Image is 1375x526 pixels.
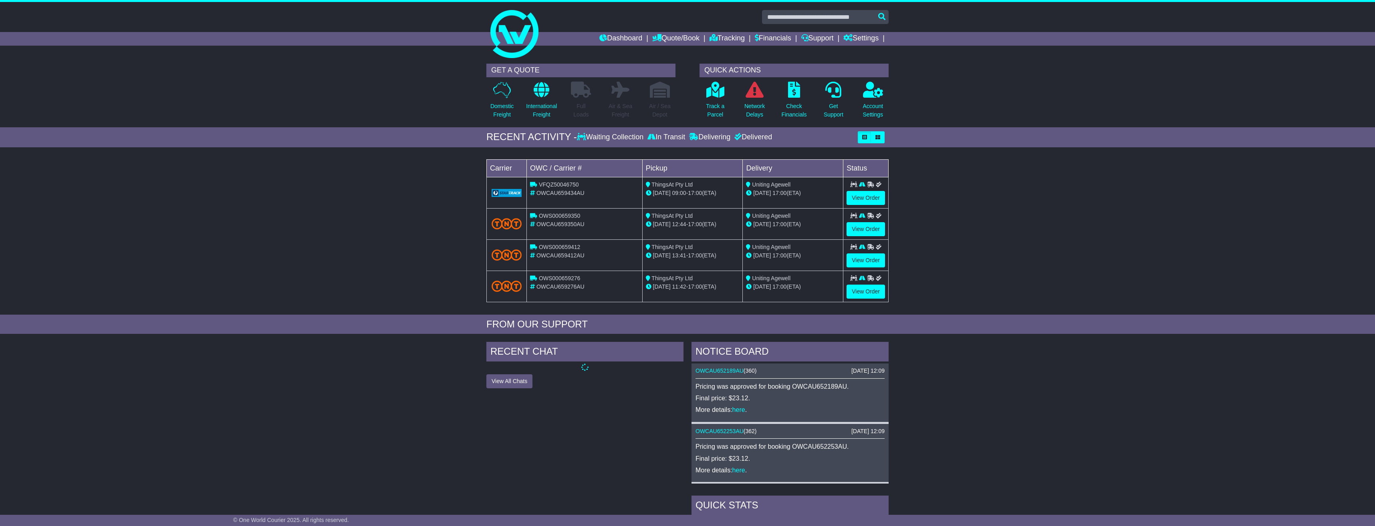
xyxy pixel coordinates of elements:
span: OWCAU659350AU [536,221,585,227]
div: ( ) [696,367,885,374]
span: OWCAU659276AU [536,283,585,290]
p: Pricing was approved for booking OWCAU652253AU. [696,443,885,450]
span: 13:41 [672,252,686,259]
p: Network Delays [744,102,765,119]
a: DomesticFreight [490,81,514,123]
a: Settings [843,32,879,46]
div: (ETA) [746,283,840,291]
div: Waiting Collection [577,133,645,142]
p: Air / Sea Depot [649,102,671,119]
span: 17:00 [688,190,702,196]
span: Uniting Agewell [752,213,790,219]
div: Quick Stats [692,496,889,517]
span: ThingsAt Pty Ltd [651,244,693,250]
div: QUICK ACTIONS [700,64,889,77]
span: 17:00 [688,252,702,259]
div: RECENT CHAT [486,342,683,363]
span: 17:00 [772,252,786,259]
td: Pickup [642,159,743,177]
div: - (ETA) [646,283,740,291]
div: FROM OUR SUPPORT [486,319,889,330]
p: Track a Parcel [706,102,724,119]
div: (ETA) [746,189,840,197]
span: [DATE] [753,190,771,196]
td: Status [843,159,889,177]
a: Tracking [710,32,745,46]
div: (ETA) [746,220,840,229]
div: [DATE] 12:09 [851,428,885,435]
span: ThingsAt Pty Ltd [651,213,693,219]
a: Quote/Book [652,32,700,46]
a: AccountSettings [863,81,884,123]
div: - (ETA) [646,251,740,260]
span: [DATE] [653,252,671,259]
div: [DATE] 12:09 [851,367,885,374]
span: 09:00 [672,190,686,196]
p: Get Support [824,102,843,119]
span: 17:00 [772,221,786,227]
span: VFQZ50046750 [539,181,579,188]
span: [DATE] [653,190,671,196]
a: View Order [847,191,885,205]
a: Dashboard [599,32,642,46]
span: 12:44 [672,221,686,227]
span: Uniting Agewell [752,181,790,188]
p: Final price: $23.12. [696,455,885,462]
div: Delivered [732,133,772,142]
a: Support [801,32,834,46]
span: OWCAU659412AU [536,252,585,259]
a: OWCAU652189AU [696,367,744,374]
img: GetCarrierServiceLogo [492,189,522,197]
p: More details: . [696,406,885,414]
div: GET A QUOTE [486,64,675,77]
span: OWS000659350 [539,213,581,219]
p: Pricing was approved for booking OWCAU652189AU. [696,383,885,390]
span: © One World Courier 2025. All rights reserved. [233,517,349,523]
td: Delivery [743,159,843,177]
a: GetSupport [823,81,844,123]
span: Uniting Agewell [752,275,790,281]
span: [DATE] [653,221,671,227]
span: [DATE] [753,283,771,290]
span: 360 [746,367,755,374]
td: Carrier [487,159,527,177]
span: [DATE] [653,283,671,290]
span: OWS000659412 [539,244,581,250]
div: - (ETA) [646,189,740,197]
a: InternationalFreight [526,81,557,123]
span: ThingsAt Pty Ltd [651,275,693,281]
span: OWS000659276 [539,275,581,281]
p: More details: . [696,466,885,474]
a: Track aParcel [706,81,725,123]
div: In Transit [645,133,687,142]
span: [DATE] [753,252,771,259]
img: TNT_Domestic.png [492,249,522,260]
p: International Freight [526,102,557,119]
img: TNT_Domestic.png [492,281,522,291]
div: - (ETA) [646,220,740,229]
a: View Order [847,253,885,267]
span: 11:42 [672,283,686,290]
span: 17:00 [772,190,786,196]
a: Financials [755,32,791,46]
a: OWCAU652253AU [696,428,744,434]
span: [DATE] [753,221,771,227]
div: (ETA) [746,251,840,260]
span: ThingsAt Pty Ltd [651,181,693,188]
p: Full Loads [571,102,591,119]
div: NOTICE BOARD [692,342,889,363]
p: Account Settings [863,102,883,119]
a: View Order [847,285,885,299]
span: Uniting Agewell [752,244,790,250]
span: 362 [746,428,755,434]
img: TNT_Domestic.png [492,218,522,229]
a: NetworkDelays [744,81,765,123]
span: 17:00 [688,221,702,227]
div: Delivering [687,133,732,142]
div: ( ) [696,428,885,435]
a: CheckFinancials [781,81,807,123]
span: 17:00 [772,283,786,290]
button: View All Chats [486,374,532,388]
div: RECENT ACTIVITY - [486,131,577,143]
span: OWCAU659434AU [536,190,585,196]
